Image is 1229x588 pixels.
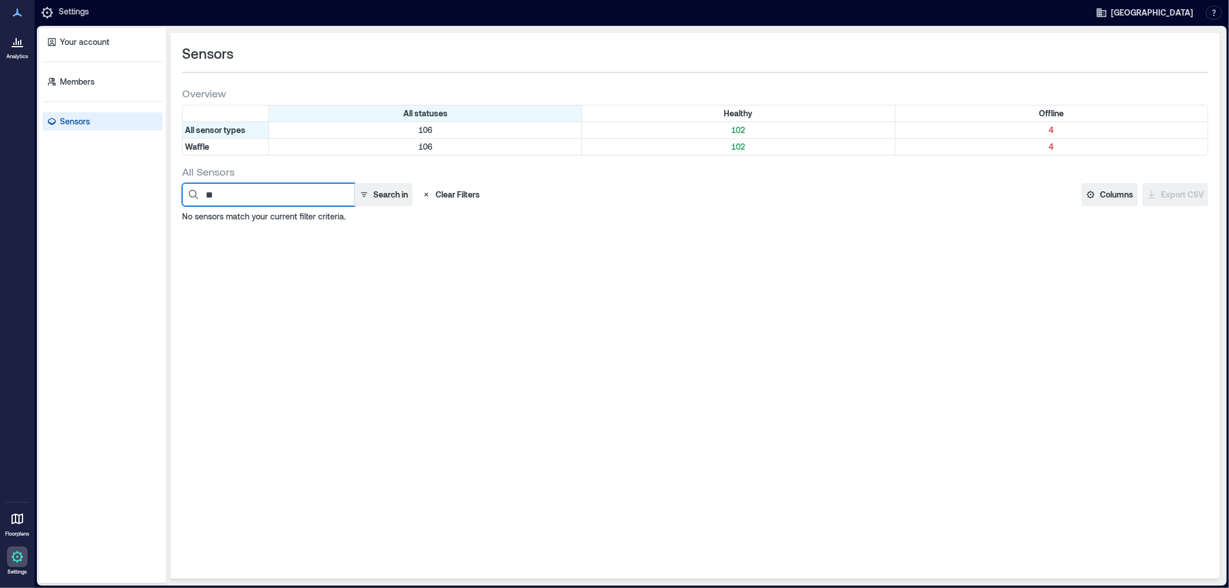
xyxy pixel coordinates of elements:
[43,112,162,131] a: Sensors
[182,211,1208,222] p: No sensors match your current filter criteria.
[1111,7,1193,18] span: [GEOGRAPHIC_DATA]
[7,568,27,575] p: Settings
[5,530,29,537] p: Floorplans
[3,28,32,63] a: Analytics
[2,505,33,541] a: Floorplans
[584,141,892,153] p: 102
[183,122,269,138] div: All sensor types
[43,73,162,91] a: Members
[898,124,1205,136] p: 4
[6,53,28,60] p: Analytics
[59,6,89,20] p: Settings
[895,105,1208,122] div: Filter by Status: Offline
[354,183,413,206] button: Search in
[182,86,226,100] span: Overview
[183,139,269,155] div: Filter by Type: Waffle
[1081,183,1138,206] button: Columns
[60,76,94,88] p: Members
[3,543,31,579] a: Settings
[1092,3,1197,22] button: [GEOGRAPHIC_DATA]
[60,36,109,48] p: Your account
[582,105,895,122] div: Filter by Status: Healthy
[269,105,582,122] div: All statuses
[271,124,579,136] p: 106
[582,139,895,155] div: Filter by Type: Waffle & Status: Healthy
[182,44,233,63] span: Sensors
[417,183,485,206] button: Clear Filters
[584,124,892,136] p: 102
[43,33,162,51] a: Your account
[895,139,1208,155] div: Filter by Type: Waffle & Status: Offline
[898,141,1205,153] p: 4
[60,116,90,127] p: Sensors
[271,141,579,153] p: 106
[182,165,235,179] span: All Sensors
[1143,183,1208,206] button: Export CSV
